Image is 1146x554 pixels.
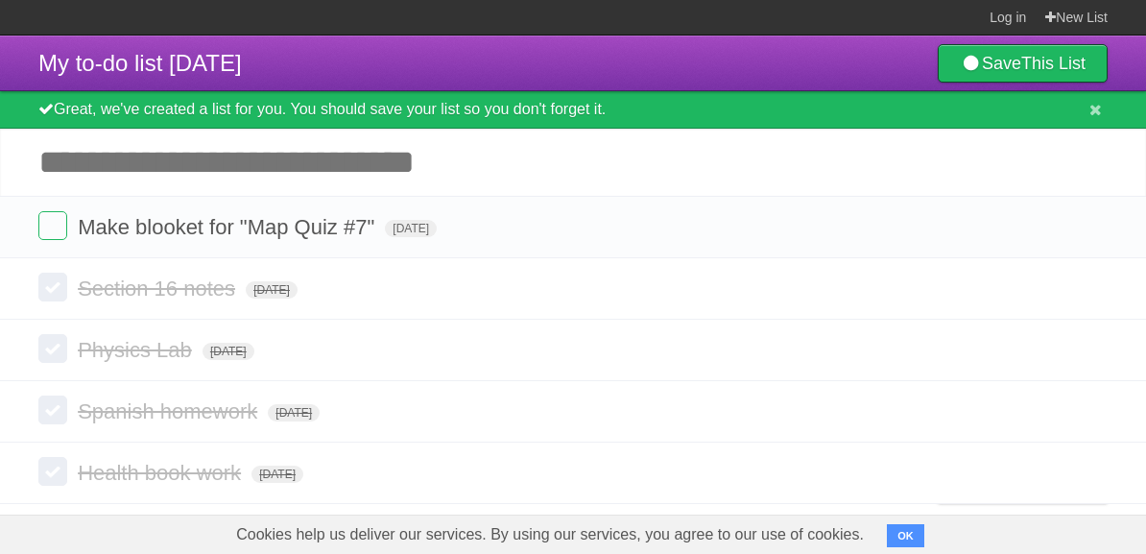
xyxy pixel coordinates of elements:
[78,461,246,485] span: Health book work
[78,338,197,362] span: Physics Lab
[38,396,67,424] label: Done
[246,281,298,299] span: [DATE]
[78,399,262,423] span: Spanish homework
[38,50,242,76] span: My to-do list [DATE]
[385,220,437,237] span: [DATE]
[251,466,303,483] span: [DATE]
[78,215,379,239] span: Make blooket for "Map Quiz #7"
[203,343,254,360] span: [DATE]
[38,273,67,301] label: Done
[268,404,320,422] span: [DATE]
[938,44,1108,83] a: SaveThis List
[38,334,67,363] label: Done
[217,516,883,554] span: Cookies help us deliver our services. By using our services, you agree to our use of cookies.
[1021,54,1086,73] b: This List
[38,457,67,486] label: Done
[38,211,67,240] label: Done
[78,277,240,301] span: Section 16 notes
[887,524,924,547] button: OK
